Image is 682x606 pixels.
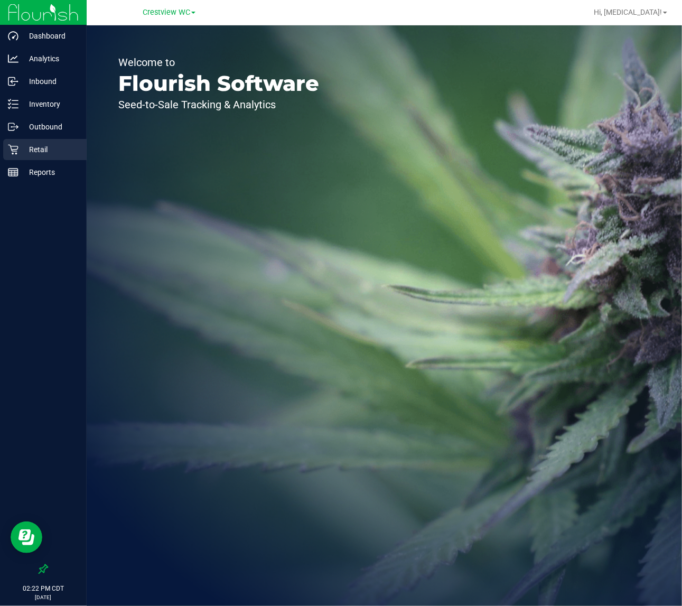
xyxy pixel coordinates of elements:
inline-svg: Analytics [8,53,18,64]
p: [DATE] [5,593,82,601]
p: Welcome to [118,57,319,68]
p: Outbound [18,120,82,133]
p: 02:22 PM CDT [5,584,82,593]
inline-svg: Reports [8,167,18,178]
inline-svg: Retail [8,144,18,155]
p: Dashboard [18,30,82,42]
p: Analytics [18,52,82,65]
p: Seed-to-Sale Tracking & Analytics [118,99,319,110]
iframe: Resource center [11,521,42,553]
p: Inventory [18,98,82,110]
p: Inbound [18,75,82,88]
span: Crestview WC [143,8,190,17]
inline-svg: Inventory [8,99,18,109]
p: Retail [18,143,82,156]
p: Flourish Software [118,73,319,94]
inline-svg: Outbound [8,122,18,132]
inline-svg: Dashboard [8,31,18,41]
span: Hi, [MEDICAL_DATA]! [594,8,662,16]
p: Reports [18,166,82,179]
label: Pin the sidebar to full width on large screens [38,564,49,574]
inline-svg: Inbound [8,76,18,87]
